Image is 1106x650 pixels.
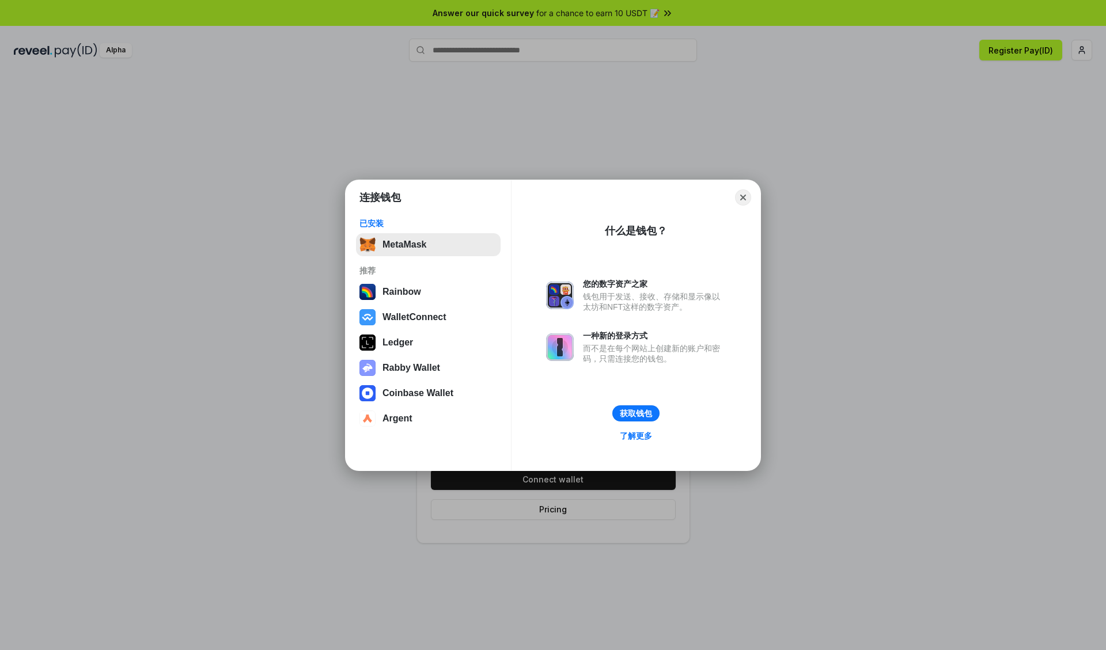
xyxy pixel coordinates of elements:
[605,224,667,238] div: 什么是钱包？
[735,189,751,206] button: Close
[382,312,446,322] div: WalletConnect
[356,382,501,405] button: Coinbase Wallet
[613,428,659,443] a: 了解更多
[359,237,376,253] img: svg+xml,%3Csvg%20fill%3D%22none%22%20height%3D%2233%22%20viewBox%3D%220%200%2035%2033%22%20width%...
[382,287,421,297] div: Rainbow
[359,191,401,204] h1: 连接钱包
[546,282,574,309] img: svg+xml,%3Csvg%20xmlns%3D%22http%3A%2F%2Fwww.w3.org%2F2000%2Fsvg%22%20fill%3D%22none%22%20viewBox...
[356,306,501,329] button: WalletConnect
[583,343,726,364] div: 而不是在每个网站上创建新的账户和密码，只需连接您的钱包。
[356,331,501,354] button: Ledger
[382,363,440,373] div: Rabby Wallet
[583,330,726,341] div: 一种新的登录方式
[359,360,376,376] img: svg+xml,%3Csvg%20xmlns%3D%22http%3A%2F%2Fwww.w3.org%2F2000%2Fsvg%22%20fill%3D%22none%22%20viewBox...
[620,431,652,441] div: 了解更多
[359,284,376,300] img: svg+xml,%3Csvg%20width%3D%22120%22%20height%3D%22120%22%20viewBox%3D%220%200%20120%20120%22%20fil...
[382,240,426,250] div: MetaMask
[359,218,497,229] div: 已安装
[359,410,376,427] img: svg+xml,%3Csvg%20width%3D%2228%22%20height%3D%2228%22%20viewBox%3D%220%200%2028%2028%22%20fill%3D...
[546,333,574,361] img: svg+xml,%3Csvg%20xmlns%3D%22http%3A%2F%2Fwww.w3.org%2F2000%2Fsvg%22%20fill%3D%22none%22%20viewBox...
[382,337,413,348] div: Ledger
[382,388,453,398] div: Coinbase Wallet
[382,413,412,424] div: Argent
[359,309,376,325] img: svg+xml,%3Csvg%20width%3D%2228%22%20height%3D%2228%22%20viewBox%3D%220%200%2028%2028%22%20fill%3D...
[583,279,726,289] div: 您的数字资产之家
[359,265,497,276] div: 推荐
[359,385,376,401] img: svg+xml,%3Csvg%20width%3D%2228%22%20height%3D%2228%22%20viewBox%3D%220%200%2028%2028%22%20fill%3D...
[356,407,501,430] button: Argent
[612,405,660,421] button: 获取钱包
[583,291,726,312] div: 钱包用于发送、接收、存储和显示像以太坊和NFT这样的数字资产。
[356,233,501,256] button: MetaMask
[356,356,501,379] button: Rabby Wallet
[356,280,501,303] button: Rainbow
[620,408,652,419] div: 获取钱包
[359,334,376,351] img: svg+xml,%3Csvg%20xmlns%3D%22http%3A%2F%2Fwww.w3.org%2F2000%2Fsvg%22%20width%3D%2228%22%20height%3...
